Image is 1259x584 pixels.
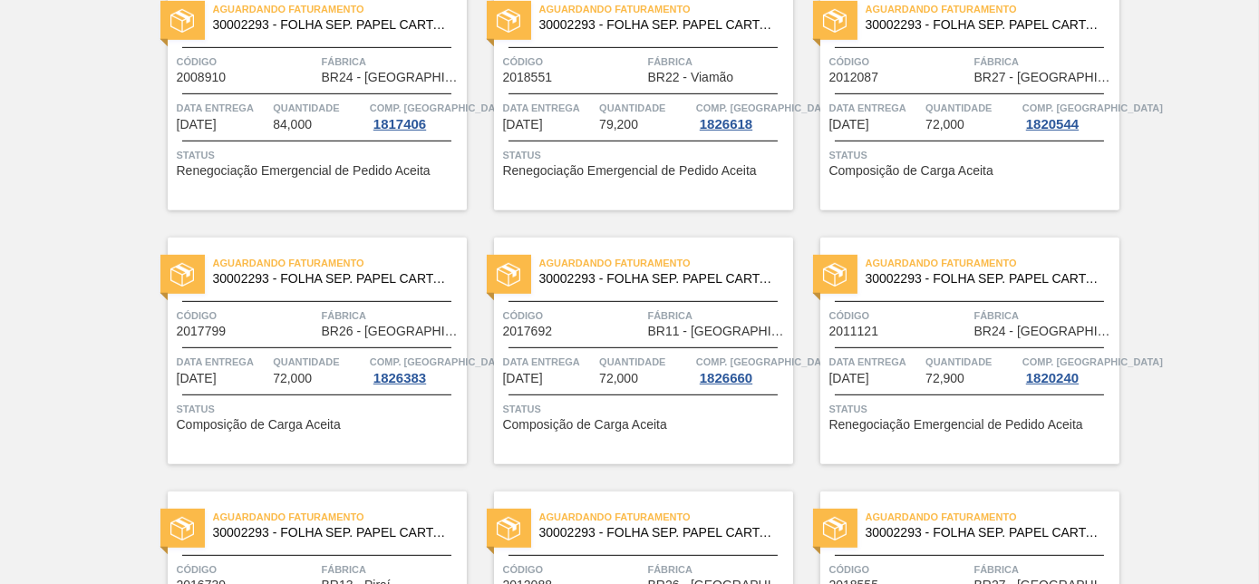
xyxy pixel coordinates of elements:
[322,53,462,71] span: Fábrica
[974,560,1115,579] span: Fábrica
[539,254,793,272] span: Aguardando Faturamento
[497,9,520,33] img: status
[1022,353,1115,385] a: Comp. [GEOGRAPHIC_DATA]1820240
[539,526,779,540] span: 30002293 - FOLHA SEP. PAPEL CARTAO 1200x1000M 350g
[503,53,644,71] span: Código
[599,372,638,385] span: 72,000
[503,99,596,117] span: Data entrega
[273,353,365,371] span: Quantidade
[213,526,452,540] span: 30002293 - FOLHA SEP. PAPEL CARTAO 1200x1000M 350g
[925,353,1018,371] span: Quantidade
[823,9,847,33] img: status
[829,164,993,178] span: Composição de Carga Aceita
[539,272,779,286] span: 30002293 - FOLHA SEP. PAPEL CARTAO 1200x1000M 350g
[370,117,430,131] div: 1817406
[140,238,467,464] a: statusAguardando Faturamento30002293 - FOLHA SEP. PAPEL CARTAO 1200x1000M 350gCódigo2017799Fábric...
[213,254,467,272] span: Aguardando Faturamento
[974,325,1115,338] span: BR24 - Ponta Grossa
[177,146,462,164] span: Status
[829,99,922,117] span: Data entrega
[213,508,467,526] span: Aguardando Faturamento
[648,53,789,71] span: Fábrica
[170,9,194,33] img: status
[866,526,1105,540] span: 30002293 - FOLHA SEP. PAPEL CARTAO 1200x1000M 350g
[503,400,789,418] span: Status
[599,353,692,371] span: Quantidade
[696,353,837,371] span: Comp. Carga
[866,18,1105,32] span: 30002293 - FOLHA SEP. PAPEL CARTAO 1200x1000M 350g
[539,508,793,526] span: Aguardando Faturamento
[823,263,847,287] img: status
[503,372,543,385] span: 24/09/2025
[370,99,462,131] a: Comp. [GEOGRAPHIC_DATA]1817406
[497,263,520,287] img: status
[974,307,1115,325] span: Fábrica
[696,353,789,385] a: Comp. [GEOGRAPHIC_DATA]1826660
[696,99,837,117] span: Comp. Carga
[1022,353,1163,371] span: Comp. Carga
[503,164,757,178] span: Renegociação Emergencial de Pedido Aceita
[829,372,869,385] span: 27/09/2025
[170,517,194,540] img: status
[322,71,462,84] span: BR24 - Ponta Grossa
[497,517,520,540] img: status
[177,418,341,432] span: Composição de Carga Aceita
[696,99,789,131] a: Comp. [GEOGRAPHIC_DATA]1826618
[829,418,1083,432] span: Renegociação Emergencial de Pedido Aceita
[503,418,667,432] span: Composição de Carga Aceita
[1022,117,1082,131] div: 1820544
[974,71,1115,84] span: BR27 - Nova Minas
[793,238,1119,464] a: statusAguardando Faturamento30002293 - FOLHA SEP. PAPEL CARTAO 1200x1000M 350gCódigo2011121Fábric...
[823,517,847,540] img: status
[925,99,1018,117] span: Quantidade
[370,353,510,371] span: Comp. Carga
[273,118,312,131] span: 84,000
[1022,99,1163,117] span: Comp. Carga
[648,71,734,84] span: BR22 - Viamão
[177,164,431,178] span: Renegociação Emergencial de Pedido Aceita
[1022,371,1082,385] div: 1820240
[177,307,317,325] span: Código
[503,146,789,164] span: Status
[177,353,269,371] span: Data entrega
[177,325,227,338] span: 2017799
[648,307,789,325] span: Fábrica
[370,353,462,385] a: Comp. [GEOGRAPHIC_DATA]1826383
[829,53,970,71] span: Código
[1022,99,1115,131] a: Comp. [GEOGRAPHIC_DATA]1820544
[370,371,430,385] div: 1826383
[177,118,217,131] span: 19/09/2025
[925,372,964,385] span: 72,900
[696,371,756,385] div: 1826660
[322,307,462,325] span: Fábrica
[370,99,510,117] span: Comp. Carga
[866,272,1105,286] span: 30002293 - FOLHA SEP. PAPEL CARTAO 1200x1000M 350g
[213,18,452,32] span: 30002293 - FOLHA SEP. PAPEL CARTAO 1200x1000M 350g
[866,508,1119,526] span: Aguardando Faturamento
[829,307,970,325] span: Código
[866,254,1119,272] span: Aguardando Faturamento
[829,325,879,338] span: 2011121
[467,238,793,464] a: statusAguardando Faturamento30002293 - FOLHA SEP. PAPEL CARTAO 1200x1000M 350gCódigo2017692Fábric...
[925,118,964,131] span: 72,000
[170,263,194,287] img: status
[829,146,1115,164] span: Status
[503,325,553,338] span: 2017692
[273,99,365,117] span: Quantidade
[829,118,869,131] span: 22/09/2025
[503,353,596,371] span: Data entrega
[503,560,644,579] span: Código
[829,353,922,371] span: Data entrega
[503,307,644,325] span: Código
[599,99,692,117] span: Quantidade
[829,71,879,84] span: 2012087
[322,325,462,338] span: BR26 - Uberlândia
[503,118,543,131] span: 22/09/2025
[177,372,217,385] span: 23/09/2025
[599,118,638,131] span: 79,200
[648,325,789,338] span: BR11 - São Luís
[177,53,317,71] span: Código
[322,560,462,579] span: Fábrica
[696,117,756,131] div: 1826618
[503,71,553,84] span: 2018551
